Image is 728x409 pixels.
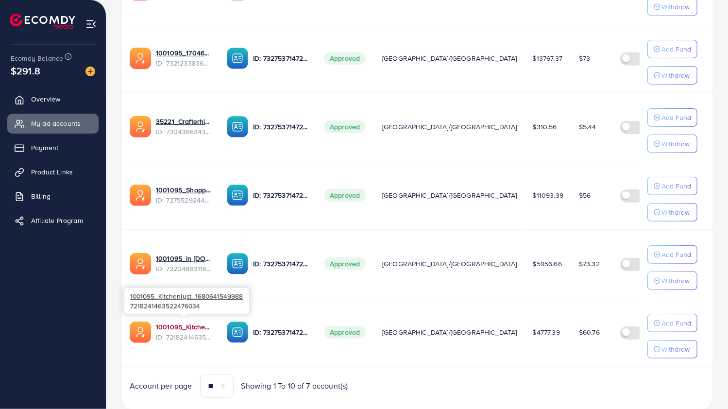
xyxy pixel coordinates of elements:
[156,48,211,68] div: <span class='underline'>1001095_1704607619722</span></br>7321233836078252033
[156,254,211,273] div: <span class='underline'>1001095_in vogue.pk_1681150971525</span></br>7220488311670947841
[647,135,697,153] button: Withdraw
[382,327,517,337] span: [GEOGRAPHIC_DATA]/[GEOGRAPHIC_DATA]
[156,264,211,273] span: ID: 7220488311670947841
[156,332,211,342] span: ID: 7218241463522476034
[647,203,697,222] button: Withdraw
[647,177,697,195] button: Add Fund
[647,245,697,264] button: Add Fund
[156,58,211,68] span: ID: 7321233836078252033
[156,185,211,195] a: 1001095_Shopping Center
[647,314,697,332] button: Add Fund
[533,327,560,337] span: $4777.39
[647,108,697,127] button: Add Fund
[661,343,690,355] p: Withdraw
[156,254,211,263] a: 1001095_in [DOMAIN_NAME]_1681150971525
[579,53,590,63] span: $73
[324,120,366,133] span: Approved
[156,117,211,136] div: <span class='underline'>35221_Crafterhide ad_1700680330947</span></br>7304366343393296385
[533,190,563,200] span: $11093.39
[661,206,690,218] p: Withdraw
[85,67,95,76] img: image
[7,138,99,157] a: Payment
[156,117,211,126] a: 35221_Crafterhide ad_1700680330947
[241,380,348,392] span: Showing 1 To 10 of 7 account(s)
[130,253,151,274] img: ic-ads-acc.e4c84228.svg
[661,1,690,13] p: Withdraw
[661,275,690,287] p: Withdraw
[130,185,151,206] img: ic-ads-acc.e4c84228.svg
[156,48,211,58] a: 1001095_1704607619722
[533,53,562,63] span: $13767.37
[11,64,40,78] span: $291.8
[156,127,211,136] span: ID: 7304366343393296385
[647,340,697,358] button: Withdraw
[382,190,517,200] span: [GEOGRAPHIC_DATA]/[GEOGRAPHIC_DATA]
[661,138,690,150] p: Withdraw
[11,53,63,63] span: Ecomdy Balance
[31,119,81,128] span: My ad accounts
[661,112,691,123] p: Add Fund
[227,322,248,343] img: ic-ba-acc.ded83a64.svg
[579,190,591,200] span: $56
[687,365,721,402] iframe: Chat
[124,288,249,314] div: 7218241463522476034
[579,259,600,269] span: $73.32
[533,122,557,132] span: $310.56
[382,53,517,63] span: [GEOGRAPHIC_DATA]/[GEOGRAPHIC_DATA]
[7,89,99,109] a: Overview
[156,185,211,205] div: <span class='underline'>1001095_Shopping Center</span></br>7275529244510306305
[647,40,697,58] button: Add Fund
[130,116,151,137] img: ic-ads-acc.e4c84228.svg
[382,259,517,269] span: [GEOGRAPHIC_DATA]/[GEOGRAPHIC_DATA]
[661,180,691,192] p: Add Fund
[227,48,248,69] img: ic-ba-acc.ded83a64.svg
[647,272,697,290] button: Withdraw
[324,189,366,202] span: Approved
[253,189,308,201] p: ID: 7327537147282571265
[647,66,697,85] button: Withdraw
[156,195,211,205] span: ID: 7275529244510306305
[7,114,99,133] a: My ad accounts
[661,317,691,329] p: Add Fund
[253,326,308,338] p: ID: 7327537147282571265
[85,18,97,30] img: menu
[253,52,308,64] p: ID: 7327537147282571265
[579,122,596,132] span: $5.44
[156,322,211,332] a: 1001095_Kitchenlyst_1680641549988
[7,187,99,206] a: Billing
[661,69,690,81] p: Withdraw
[7,162,99,182] a: Product Links
[130,291,243,301] span: 1001095_Kitchenlyst_1680641549988
[579,327,600,337] span: $60.76
[10,14,75,29] img: logo
[253,258,308,270] p: ID: 7327537147282571265
[227,185,248,206] img: ic-ba-acc.ded83a64.svg
[324,326,366,339] span: Approved
[31,167,73,177] span: Product Links
[382,122,517,132] span: [GEOGRAPHIC_DATA]/[GEOGRAPHIC_DATA]
[31,143,58,153] span: Payment
[130,48,151,69] img: ic-ads-acc.e4c84228.svg
[31,94,60,104] span: Overview
[324,52,366,65] span: Approved
[324,257,366,270] span: Approved
[7,211,99,230] a: Affiliate Program
[661,43,691,55] p: Add Fund
[130,322,151,343] img: ic-ads-acc.e4c84228.svg
[31,191,51,201] span: Billing
[253,121,308,133] p: ID: 7327537147282571265
[227,253,248,274] img: ic-ba-acc.ded83a64.svg
[661,249,691,260] p: Add Fund
[227,116,248,137] img: ic-ba-acc.ded83a64.svg
[130,380,192,392] span: Account per page
[533,259,562,269] span: $5956.66
[31,216,83,225] span: Affiliate Program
